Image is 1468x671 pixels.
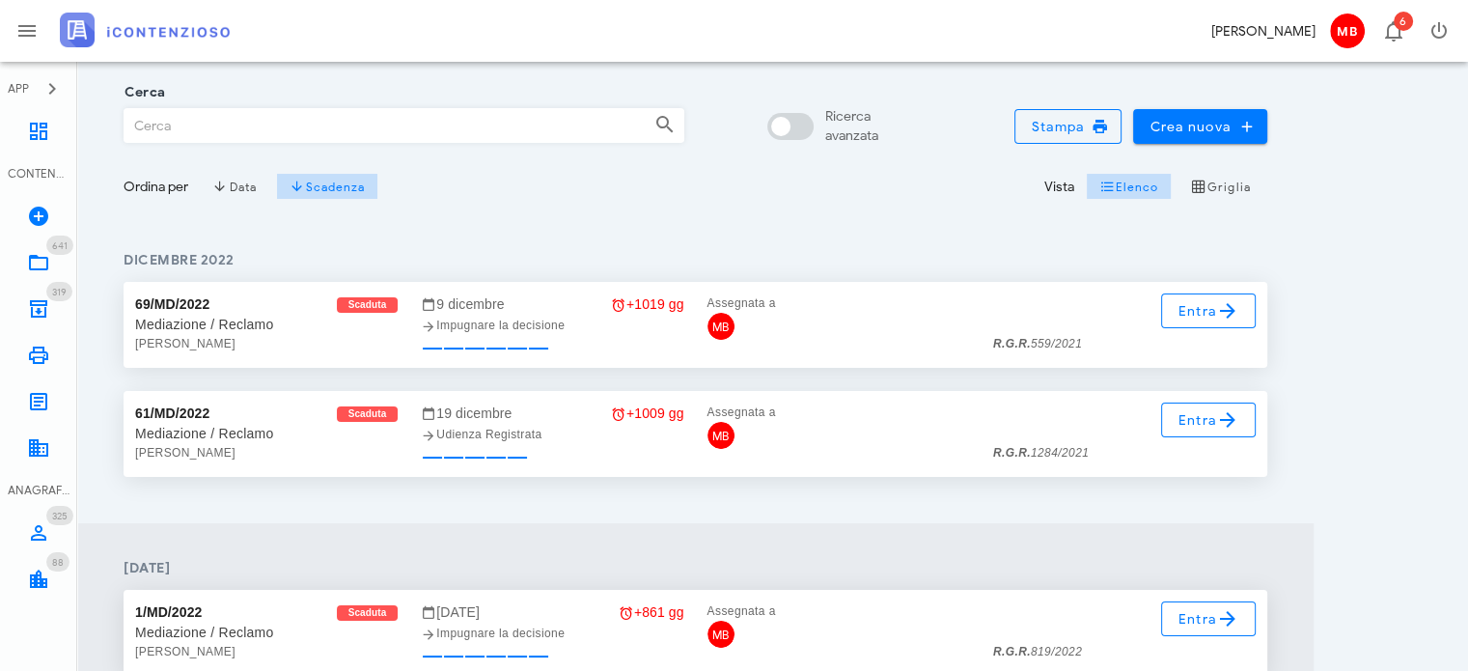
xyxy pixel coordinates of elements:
span: Elenco [1099,179,1159,194]
span: Stampa [1031,118,1106,135]
button: Scadenza [277,173,378,200]
div: 61/MD/2022 [135,403,209,424]
div: Vista [1044,177,1074,197]
span: 641 [52,239,68,252]
div: +1019 gg [611,294,684,315]
a: Entra [1161,294,1257,328]
button: Stampa [1014,109,1122,144]
span: Distintivo [46,236,73,255]
span: Scadenza [290,179,366,194]
span: Scaduta [348,406,387,422]
span: Distintivo [1394,12,1413,31]
span: 88 [52,556,64,569]
span: MB [707,422,734,449]
button: Crea nuova [1133,109,1267,144]
a: Entra [1161,403,1257,437]
div: Mediazione / Reclamo [135,315,398,334]
span: Distintivo [46,552,69,572]
div: +861 gg [619,601,684,623]
button: Data [200,173,269,200]
button: Distintivo [1370,8,1416,54]
span: Data [212,179,256,194]
h4: dicembre 2022 [124,250,1267,270]
span: Entra [1177,607,1240,630]
div: 19 dicembre [421,403,683,424]
div: [PERSON_NAME] [135,642,398,661]
div: [PERSON_NAME] [135,443,398,462]
span: MB [1330,14,1365,48]
span: 325 [52,510,68,522]
div: +1009 gg [611,403,684,424]
span: Distintivo [46,282,72,301]
button: MB [1323,8,1370,54]
h4: [DATE] [124,558,1267,578]
input: Cerca [125,109,639,142]
span: Entra [1177,299,1240,322]
div: Assegnata a [707,294,970,313]
div: [PERSON_NAME] [1211,21,1316,42]
div: Ricerca avanzata [825,107,878,146]
div: ANAGRAFICA [8,482,69,499]
div: 1/MD/2022 [135,601,202,623]
div: CONTENZIOSO [8,165,69,182]
div: Mediazione / Reclamo [135,424,398,443]
div: 9 dicembre [421,294,683,315]
span: Distintivo [46,506,73,525]
span: 319 [52,286,67,298]
span: MB [707,313,734,340]
div: Impugnare la decisione [421,624,683,643]
div: 1284/2021 [993,443,1089,462]
strong: R.G.R. [993,337,1031,350]
strong: R.G.R. [993,645,1031,658]
div: Udienza Registrata [421,425,683,444]
span: MB [707,621,734,648]
strong: R.G.R. [993,446,1031,460]
span: Scaduta [348,297,387,313]
div: 819/2022 [993,642,1082,661]
button: Griglia [1179,173,1263,200]
img: logo-text-2x.png [60,13,230,47]
a: Entra [1161,601,1257,636]
label: Cerca [119,83,165,102]
div: Assegnata a [707,601,970,621]
div: [PERSON_NAME] [135,334,398,353]
span: Entra [1177,408,1240,432]
span: Griglia [1191,179,1251,194]
div: 69/MD/2022 [135,294,209,315]
div: Assegnata a [707,403,970,422]
span: Crea nuova [1149,118,1252,135]
div: Impugnare la decisione [421,316,683,335]
div: [DATE] [421,601,683,623]
span: Scaduta [348,605,387,621]
div: Mediazione / Reclamo [135,623,398,642]
div: Ordina per [124,177,188,197]
div: 559/2021 [993,334,1082,353]
button: Elenco [1086,173,1171,200]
